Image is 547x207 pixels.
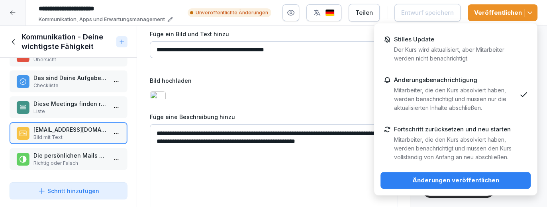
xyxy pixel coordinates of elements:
[394,76,477,84] p: Änderungsbenachrichtigung
[33,100,106,108] p: Diese Meetings finden regelmäßig statt
[33,125,106,134] p: [EMAIL_ADDRESS][DOMAIN_NAME] vs [EMAIL_ADDRESS][DOMAIN_NAME]
[33,74,106,82] p: Das sind Deine Aufgaben im Bereich Kommunikation
[196,9,268,16] p: Unveröffentlichte Änderungen
[33,151,106,160] p: Die persönlichen Mails werden nur für Outlook Einladungen,Teams Meetings & App Accounts genutzt
[150,113,397,121] label: Füge eine Beschreibung hinzu
[150,30,397,38] label: Füge ein Bild und Text hinzu
[33,134,106,141] p: Bild mit Text
[33,108,106,115] p: Liste
[394,4,461,21] button: Entwurf speichern
[39,16,165,23] p: Kommunikation, Apps und Erwartungsmanagement
[150,91,166,102] img: 26f8ac2f-b026-4456-a870-b19caae8c9e2
[401,8,454,17] div: Entwurf speichern
[474,8,531,17] div: Veröffentlichen
[10,70,127,92] div: Das sind Deine Aufgaben im Bereich KommunikationCheckliste
[394,36,434,43] p: Stilles Update
[394,126,511,133] p: Fortschritt zurücksetzen und neu starten
[355,8,373,17] div: Teilen
[150,61,397,68] p: 45 / 200
[22,32,113,51] h1: Kommunikation - Deine wichtigste Fähigkeit
[10,148,127,170] div: Die persönlichen Mails werden nur für Outlook Einladungen,Teams Meetings & App Accounts genutztRi...
[380,172,531,189] button: Änderungen veröffentlichen
[394,135,516,162] p: Mitarbeiter, die den Kurs absolviert haben, werden benachrichtigt und müssen den Kurs vollständig...
[394,45,516,63] p: Der Kurs wird aktualisiert, aber Mitarbeiter werden nicht benachrichtigt.
[150,76,397,85] label: Bild hochladen
[468,4,537,21] button: Veröffentlichen
[325,9,335,17] img: de.svg
[387,176,524,185] div: Änderungen veröffentlichen
[10,96,127,118] div: Diese Meetings finden regelmäßig stattListe
[10,122,127,144] div: [EMAIL_ADDRESS][DOMAIN_NAME] vs [EMAIL_ADDRESS][DOMAIN_NAME]Bild mit Text
[33,56,106,63] p: Übersicht
[38,187,99,195] div: Schritt hinzufügen
[349,4,380,21] button: Teilen
[33,82,106,89] p: Checkliste
[10,182,127,199] button: Schritt hinzufügen
[33,160,106,167] p: Richtig oder Falsch
[394,86,516,112] p: Mitarbeiter, die den Kurs absolviert haben, werden benachrichtigt und müssen nur die aktualisiert...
